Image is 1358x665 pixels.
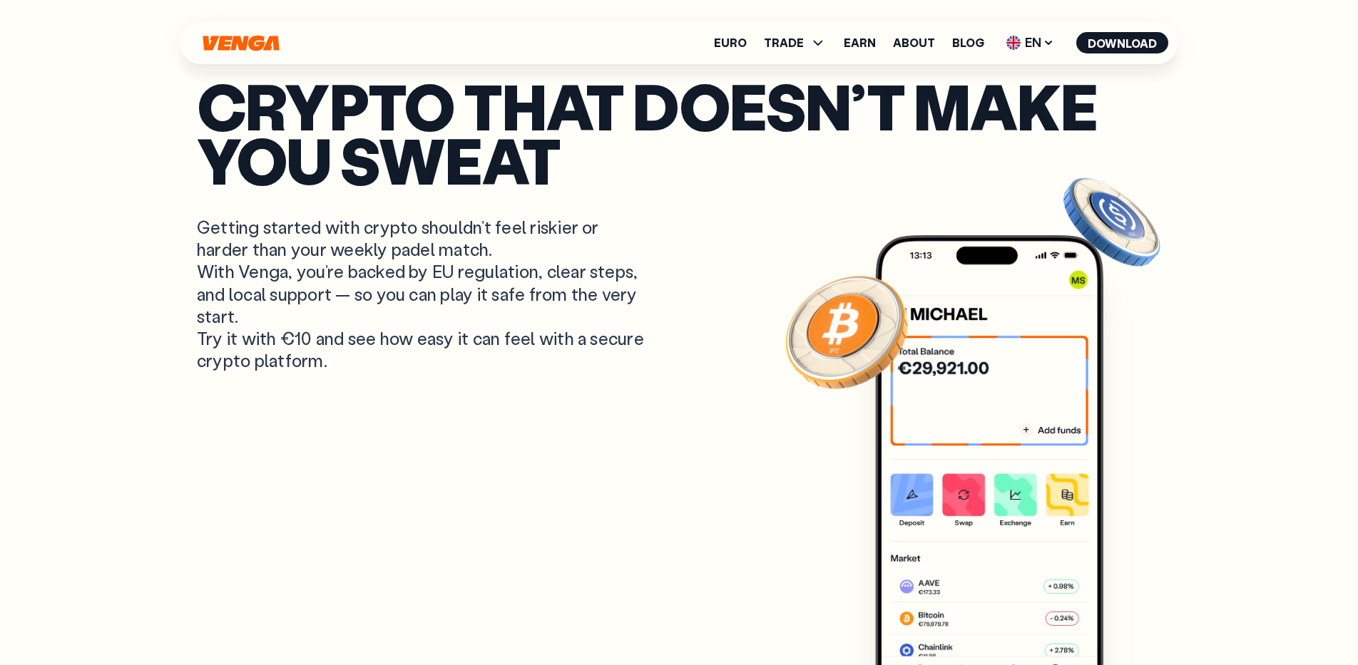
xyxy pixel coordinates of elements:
a: Euro [714,37,747,48]
p: Crypto that doesn’t make you sweat [197,78,1161,187]
p: Getting started with crypto shouldn’t feel riskier or harder than your weekly padel match. With V... [197,216,648,371]
a: About [893,37,935,48]
img: flag-uk [1006,36,1021,50]
span: TRADE [764,37,804,48]
button: Download [1076,32,1168,53]
a: Earn [844,37,876,48]
a: Blog [952,37,984,48]
img: Bitcoin [782,267,911,396]
svg: Home [201,35,281,51]
img: USDC coin [1061,171,1163,274]
span: EN [1001,31,1059,54]
span: TRADE [764,34,827,51]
